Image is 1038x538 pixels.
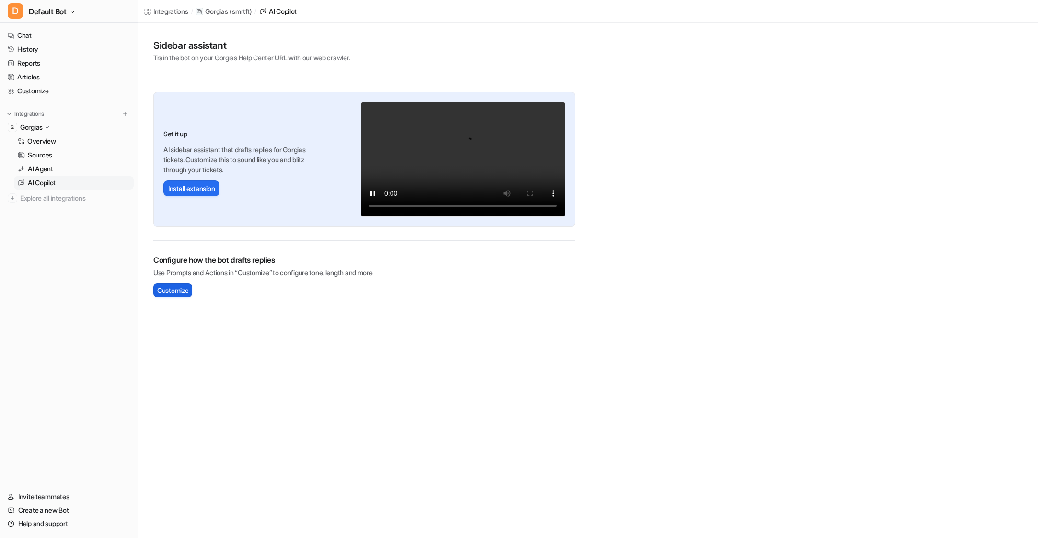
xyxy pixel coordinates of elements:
[4,490,134,504] a: Invite teammates
[361,102,565,217] video: Your browser does not support the video tag.
[8,55,184,121] div: Yvonne says…
[163,129,321,139] h3: Set it up
[259,6,297,16] a: AI Copilot
[4,29,134,42] a: Chat
[191,7,193,16] span: /
[8,121,157,194] div: You’ll get replies here and in your email:✉️[EMAIL_ADDRESS][DOMAIN_NAME]Our usual reply time🕒unde...
[27,5,43,21] img: Profile image for Operator
[46,5,81,12] h1: Operator
[122,111,128,117] img: menu_add.svg
[8,3,23,19] span: D
[27,136,56,146] p: Overview
[23,179,81,187] b: under 12 hours
[269,6,297,16] div: AI Copilot
[4,43,134,56] a: History
[163,180,219,196] button: Install extension
[144,6,188,16] a: Integrations
[28,164,53,174] p: AI Agent
[168,4,185,21] div: Close
[6,4,24,22] button: go back
[230,7,252,16] p: ( smrtft )
[15,127,150,164] div: You’ll get replies here and in your email: ✉️
[196,7,252,16] a: Gorgias(smrtft)
[35,55,184,113] div: Hi team, I just upgraded to Business but I don’t see the Draft Reply action in AI Copilot. Can yo...
[153,283,192,297] button: Customize
[14,110,44,118] p: Integrations
[14,176,134,190] a: AI Copilot
[46,12,119,22] p: The team can also help
[29,5,67,18] span: Default Bot
[4,84,134,98] a: Customize
[153,6,188,16] div: Integrations
[42,61,176,108] div: Hi team, I just upgraded to Business but I don’t see the Draft Reply action in AI Copilot. Can yo...
[4,109,47,119] button: Integrations
[4,70,134,84] a: Articles
[150,4,168,22] button: Home
[46,314,53,321] button: Upload attachment
[8,121,184,215] div: Operator says…
[15,146,92,163] b: [EMAIL_ADDRESS][DOMAIN_NAME]
[28,178,56,188] p: AI Copilot
[15,314,23,321] button: Emoji picker
[14,148,134,162] a: Sources
[153,268,575,278] p: Use Prompts and Actions in “Customize” to configure tone, length and more
[4,517,134,530] a: Help and support
[4,504,134,517] a: Create a new Bot
[153,254,575,266] h2: Configure how the bot drafts replies
[14,162,134,176] a: AI Agent
[6,111,12,117] img: expand menu
[14,134,134,148] a: Overview
[4,191,134,205] a: Explore all integrations
[10,124,15,130] img: Gorgias
[153,38,350,53] h1: Sidebar assistant
[8,193,17,203] img: explore all integrations
[15,196,74,202] div: Operator • 46m ago
[163,145,321,175] p: AI sidebar assistant that drafts replies for Gorgias tickets. Customize this to sound like you an...
[157,285,188,295] span: Customize
[8,293,184,310] textarea: Message…
[15,169,150,188] div: Our usual reply time 🕒
[254,7,256,16] span: /
[20,123,43,132] p: Gorgias
[30,314,38,321] button: Gif picker
[164,310,180,325] button: Send a message…
[153,53,350,63] p: Train the bot on your Gorgias Help Center URL with our web crawler.
[205,7,228,16] p: Gorgias
[28,150,52,160] p: Sources
[20,191,130,206] span: Explore all integrations
[4,56,134,70] a: Reports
